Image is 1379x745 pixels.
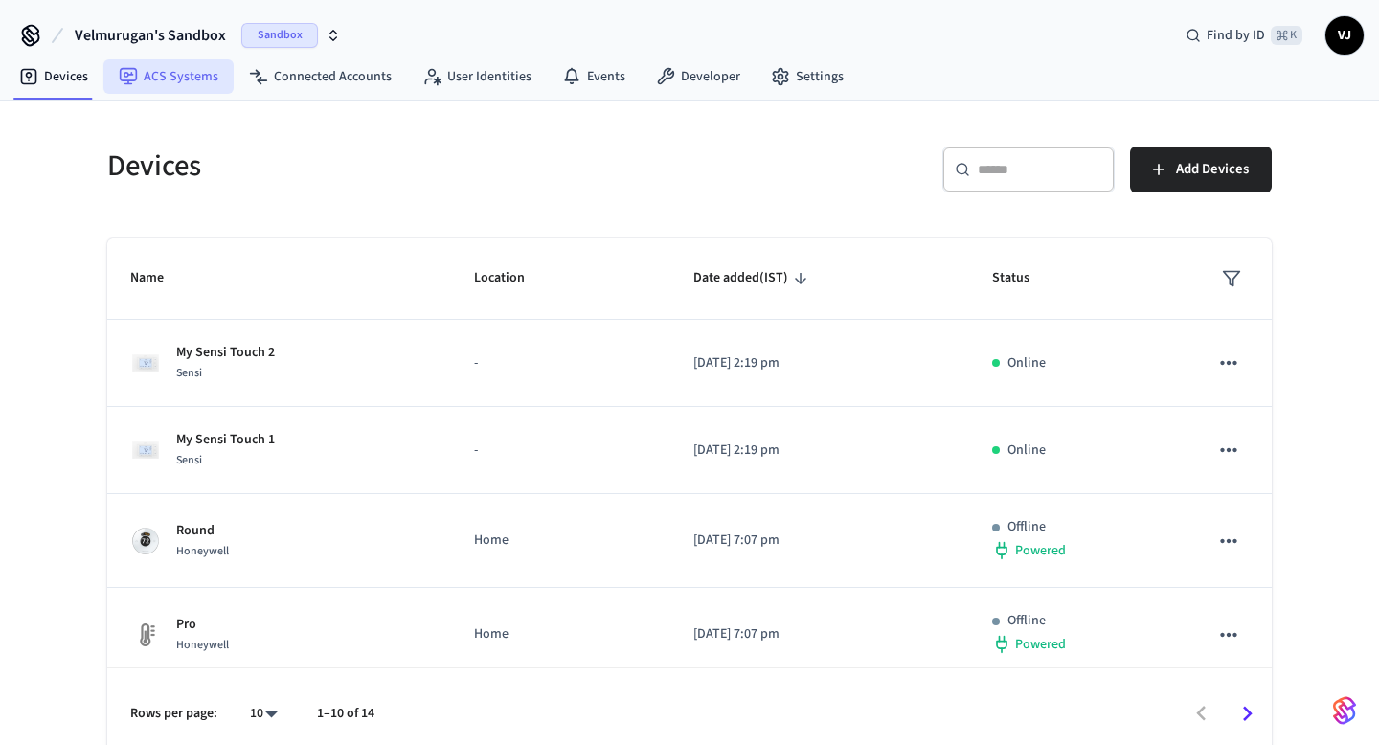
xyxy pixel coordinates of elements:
[1007,353,1046,373] p: Online
[1007,517,1046,537] p: Offline
[693,531,946,551] p: [DATE] 7:07 pm
[474,353,647,373] p: -
[641,59,756,94] a: Developer
[240,700,286,728] div: 10
[103,59,234,94] a: ACS Systems
[474,440,647,461] p: -
[176,543,229,559] span: Honeywell
[474,263,550,293] span: Location
[176,430,275,450] p: My Sensi Touch 1
[176,452,202,468] span: Sensi
[130,704,217,724] p: Rows per page:
[176,615,229,635] p: Pro
[176,521,229,541] p: Round
[130,435,161,465] img: Sensi Smart Thermostat (White)
[1130,147,1272,192] button: Add Devices
[130,263,189,293] span: Name
[693,624,946,644] p: [DATE] 7:07 pm
[693,440,946,461] p: [DATE] 2:19 pm
[176,637,229,653] span: Honeywell
[1225,691,1270,736] button: Go to next page
[756,59,859,94] a: Settings
[1007,611,1046,631] p: Offline
[693,263,813,293] span: Date added(IST)
[1015,635,1066,654] span: Powered
[474,531,647,551] p: Home
[4,59,103,94] a: Devices
[317,704,374,724] p: 1–10 of 14
[176,365,202,381] span: Sensi
[1207,26,1265,45] span: Find by ID
[107,147,678,186] h5: Devices
[1007,440,1046,461] p: Online
[1176,157,1249,182] span: Add Devices
[547,59,641,94] a: Events
[75,24,226,47] span: Velmurugan's Sandbox
[407,59,547,94] a: User Identities
[1170,18,1318,53] div: Find by ID⌘ K
[1327,18,1362,53] span: VJ
[130,348,161,378] img: Sensi Smart Thermostat (White)
[234,59,407,94] a: Connected Accounts
[693,353,946,373] p: [DATE] 2:19 pm
[1333,695,1356,726] img: SeamLogoGradient.69752ec5.svg
[1325,16,1364,55] button: VJ
[992,263,1054,293] span: Status
[176,343,275,363] p: My Sensi Touch 2
[130,526,161,556] img: honeywell_round
[241,23,318,48] span: Sandbox
[130,620,161,650] img: thermostat_fallback
[474,624,647,644] p: Home
[1015,541,1066,560] span: Powered
[1271,26,1302,45] span: ⌘ K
